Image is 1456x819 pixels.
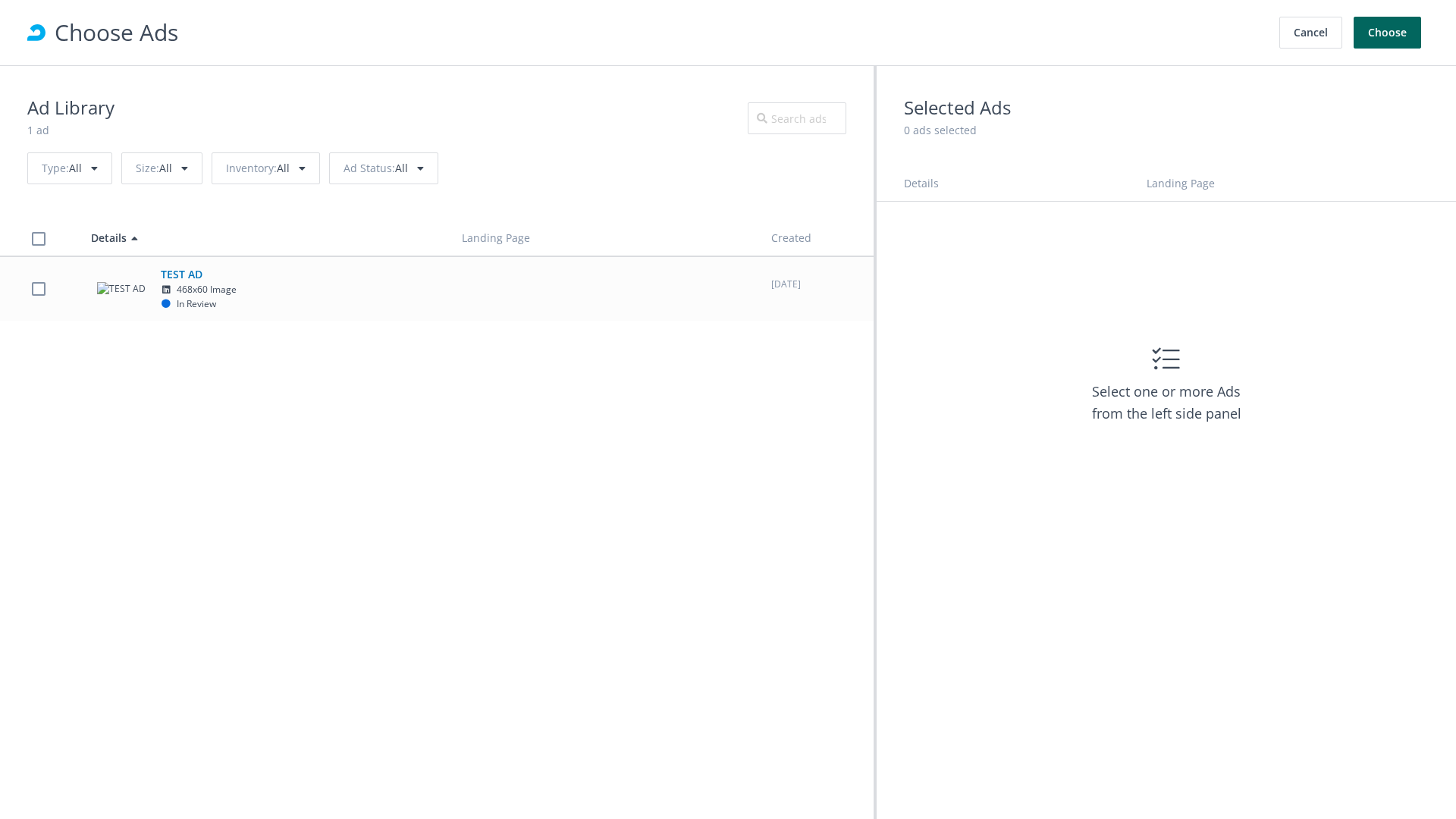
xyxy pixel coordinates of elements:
[27,152,112,184] div: All
[904,93,1429,122] h2: Selected Ads
[27,24,45,42] div: RollWorks
[161,285,172,294] i: LinkedIn
[1354,17,1421,49] button: Choose
[1279,17,1342,49] button: Cancel
[329,152,438,184] div: All
[161,266,350,283] h5: TEST AD
[748,102,846,134] input: Search ads
[904,123,977,137] span: 0 ads selected
[161,266,350,312] span: TEST AD
[161,297,216,312] div: In Review
[771,278,860,292] p: Mar 30, 2021
[38,11,69,24] span: Help
[226,161,277,175] span: Inventory :
[1147,176,1215,190] span: Landing Page
[136,161,159,175] span: Size :
[121,152,202,184] div: All
[27,123,49,137] span: 1 ad
[97,282,146,297] img: TEST AD
[42,161,69,175] span: Type :
[904,176,939,190] span: Details
[55,14,1276,50] h1: Choose Ads
[91,231,127,245] span: Details
[161,283,350,297] div: 468x60 Image
[344,161,395,175] span: Ad Status :
[27,93,115,122] h2: Ad Library
[212,152,320,184] div: All
[1079,381,1254,424] h3: Select one or more Ads from the left side panel
[771,231,811,245] span: Created
[462,231,530,245] span: Landing Page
